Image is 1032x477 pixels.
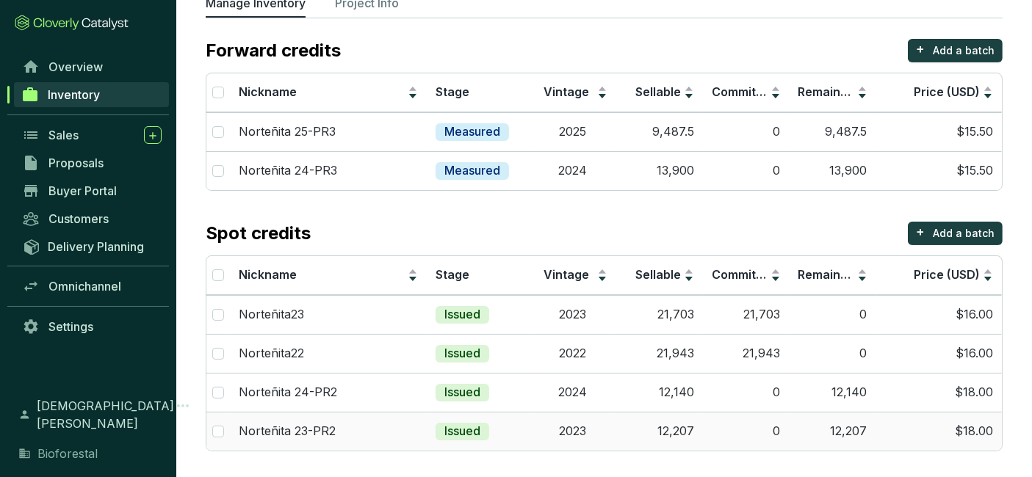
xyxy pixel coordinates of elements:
[933,43,995,58] p: Add a batch
[616,295,703,334] td: 21,703
[239,163,337,179] p: Norteñita 24-PR3
[530,412,616,451] td: 2023
[48,211,109,226] span: Customers
[444,124,500,140] p: Measured
[48,183,117,198] span: Buyer Portal
[14,82,169,107] a: Inventory
[206,222,311,245] p: Spot credits
[15,274,169,299] a: Omnichannel
[933,226,995,241] p: Add a batch
[798,84,859,99] span: Remaining
[206,39,341,62] p: Forward credits
[876,373,1003,412] td: $18.00
[530,112,616,151] td: 2025
[427,73,530,112] th: Stage
[48,239,144,254] span: Delivery Planning
[635,267,681,282] span: Sellable
[635,84,681,99] span: Sellable
[790,112,876,151] td: 9,487.5
[48,319,93,334] span: Settings
[916,222,925,242] p: +
[48,128,79,142] span: Sales
[712,267,775,282] span: Committed
[427,256,530,295] th: Stage
[876,295,1003,334] td: $16.00
[703,334,790,373] td: 21,943
[15,314,169,339] a: Settings
[703,151,790,190] td: 0
[15,234,169,258] a: Delivery Planning
[876,151,1003,190] td: $15.50
[703,373,790,412] td: 0
[876,334,1003,373] td: $16.00
[239,267,297,282] span: Nickname
[790,295,876,334] td: 0
[436,267,469,282] span: Stage
[444,346,480,362] p: Issued
[444,163,500,179] p: Measured
[616,334,703,373] td: 21,943
[15,150,169,175] a: Proposals
[703,112,790,151] td: 0
[616,412,703,451] td: 12,207
[544,267,589,282] span: Vintage
[436,84,469,99] span: Stage
[444,307,480,323] p: Issued
[530,373,616,412] td: 2024
[790,334,876,373] td: 0
[908,222,1003,245] button: +Add a batch
[876,412,1003,451] td: $18.00
[239,385,337,401] p: Norteñita 24-PR2
[239,124,336,140] p: Norteñita 25-PR3
[444,423,480,440] p: Issued
[37,445,98,462] span: Bioforestal
[444,385,480,401] p: Issued
[15,54,169,79] a: Overview
[239,84,297,99] span: Nickname
[239,346,304,362] p: Norteñita22
[530,295,616,334] td: 2023
[239,423,336,440] p: Norteñita 23-PR2
[703,295,790,334] td: 21,703
[530,334,616,373] td: 2022
[914,84,980,99] span: Price (USD)
[15,123,169,148] a: Sales
[914,267,980,282] span: Price (USD)
[703,412,790,451] td: 0
[544,84,589,99] span: Vintage
[48,279,121,294] span: Omnichannel
[48,87,100,102] span: Inventory
[530,151,616,190] td: 2024
[712,84,775,99] span: Committed
[616,373,703,412] td: 12,140
[48,156,104,170] span: Proposals
[616,112,703,151] td: 9,487.5
[790,373,876,412] td: 12,140
[37,397,174,432] span: [DEMOGRAPHIC_DATA][PERSON_NAME]
[15,206,169,231] a: Customers
[48,59,103,74] span: Overview
[908,39,1003,62] button: +Add a batch
[790,151,876,190] td: 13,900
[876,112,1003,151] td: $15.50
[15,178,169,203] a: Buyer Portal
[239,307,304,323] p: Norteñita23
[916,39,925,59] p: +
[616,151,703,190] td: 13,900
[790,412,876,451] td: 12,207
[798,267,859,282] span: Remaining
